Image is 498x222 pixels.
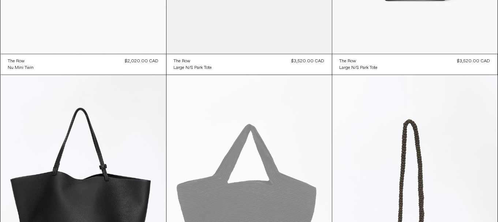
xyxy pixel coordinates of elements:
[174,58,191,64] div: The Row
[340,65,378,71] div: Large N/S Park Tote
[340,64,378,71] a: Large N/S Park Tote
[340,58,378,64] a: The Row
[8,58,34,64] a: The Row
[292,58,325,64] div: $3,520.00 CAD
[8,65,34,71] div: Nu Mini Twin
[174,64,212,71] a: Large N/S Park Tote
[174,58,212,64] a: The Row
[8,58,25,64] div: The Row
[457,58,490,64] div: $3,520.00 CAD
[125,58,159,64] div: $2,020.00 CAD
[340,58,356,64] div: The Row
[8,64,34,71] a: Nu Mini Twin
[174,65,212,71] div: Large N/S Park Tote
